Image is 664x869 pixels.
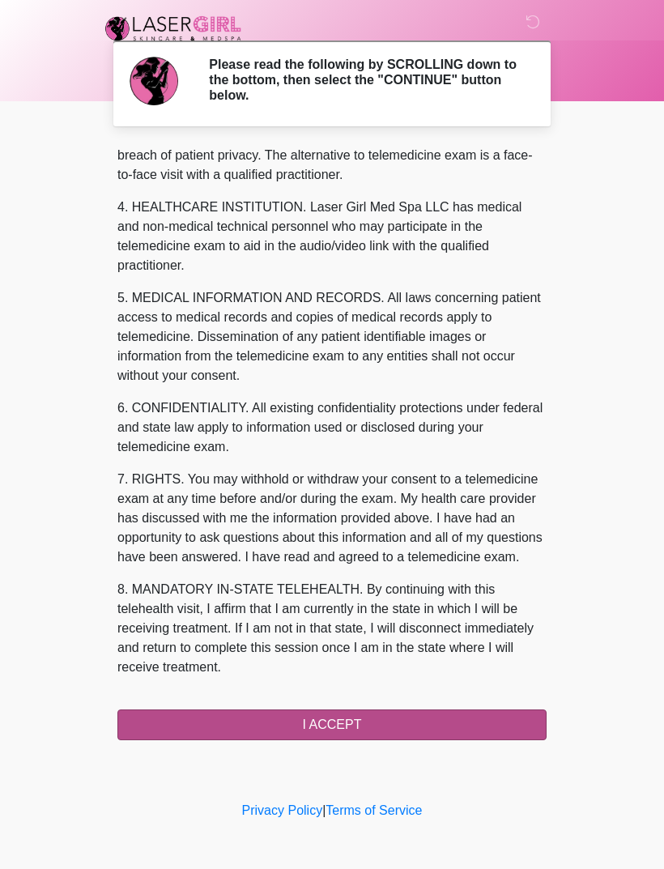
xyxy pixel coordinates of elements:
p: 6. CONFIDENTIALITY. All existing confidentiality protections under federal and state law apply to... [117,398,547,457]
img: Laser Girl Med Spa LLC Logo [101,12,245,45]
p: 7. RIGHTS. You may withhold or withdraw your consent to a telemedicine exam at any time before an... [117,470,547,567]
a: Terms of Service [326,803,422,817]
p: 4. HEALTHCARE INSTITUTION. Laser Girl Med Spa LLC has medical and non-medical technical personnel... [117,198,547,275]
h2: Please read the following by SCROLLING down to the bottom, then select the "CONTINUE" button below. [209,57,522,104]
a: Privacy Policy [242,803,323,817]
a: | [322,803,326,817]
button: I ACCEPT [117,709,547,740]
p: 5. MEDICAL INFORMATION AND RECORDS. All laws concerning patient access to medical records and cop... [117,288,547,386]
img: Agent Avatar [130,57,178,105]
p: 8. MANDATORY IN-STATE TELEHEALTH. By continuing with this telehealth visit, I affirm that I am cu... [117,580,547,677]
